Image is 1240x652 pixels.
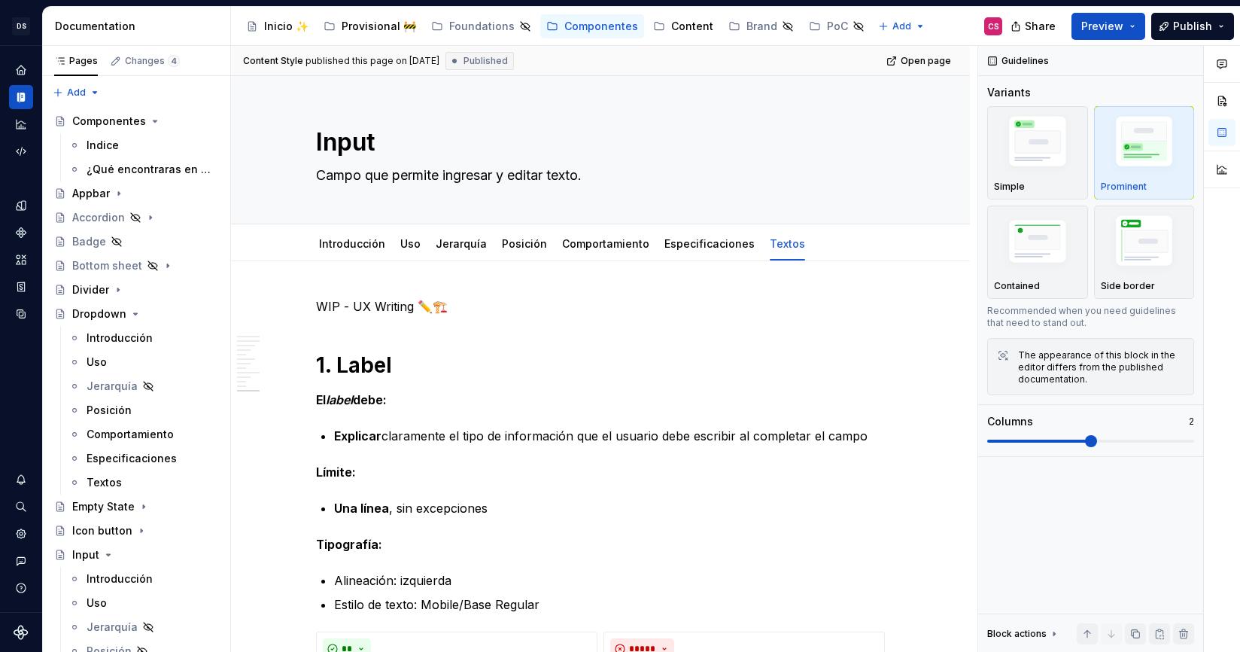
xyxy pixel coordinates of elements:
div: Divider [72,282,109,297]
a: Icon button [48,519,224,543]
textarea: Input [313,124,882,160]
a: Textos [770,237,805,250]
div: Input [72,547,99,562]
a: Data sources [9,302,33,326]
a: Jerarquía [436,237,487,250]
div: Contact support [9,549,33,573]
div: Especificaciones [87,451,177,466]
a: Badge [48,230,224,254]
div: Accordion [72,210,125,225]
button: placeholderContained [987,206,1088,299]
button: Add [874,16,930,37]
div: Changes [125,55,180,67]
div: Componentes [564,19,638,34]
a: Especificaciones [62,446,224,471]
a: Settings [9,522,33,546]
a: ¿Qué encontraras en cada sección? [62,157,224,181]
div: Storybook stories [9,275,33,299]
a: Appbar [48,181,224,206]
div: Uso [87,596,107,611]
a: Componentes [540,14,644,38]
span: Preview [1081,19,1123,34]
span: Open page [901,55,951,67]
a: Code automation [9,139,33,163]
img: placeholder [1101,211,1188,276]
span: Content Style [243,55,303,67]
div: Jerarquía [430,227,493,259]
div: Design tokens [9,193,33,218]
a: Introducción [319,237,385,250]
h1: 1. Label [316,352,885,379]
span: Publish [1173,19,1212,34]
div: Introducción [87,331,153,346]
a: Home [9,58,33,82]
div: Brand [746,19,777,34]
img: placeholder [994,214,1081,273]
svg: Supernova Logo [14,625,29,640]
p: Estilo de texto: Mobile/Base Regular [334,596,885,614]
div: Comportamiento [556,227,655,259]
span: 4 [168,55,180,67]
a: Brand [722,14,800,38]
a: Especificaciones [664,237,755,250]
div: Comportamiento [87,427,174,442]
p: Side border [1101,280,1155,292]
p: claramente el tipo de información que el usuario debe escribir al completar el campo [334,427,885,445]
div: Columns [987,414,1033,429]
p: WIP - UX Writing ✏️🏗️ [316,297,885,315]
button: Search ⌘K [9,495,33,519]
button: placeholderSide border [1094,206,1195,299]
p: Alineación: izquierda [334,571,885,590]
button: Add [48,82,105,103]
p: , sin excepciones [334,499,885,517]
div: Introducción [87,571,153,586]
strong: El debe: [316,392,387,407]
a: Posición [502,237,547,250]
span: Add [67,87,86,99]
div: Jerarquía [87,379,138,394]
strong: Límite: [316,465,356,480]
button: placeholderProminent [1094,106,1195,200]
div: Page tree [240,11,871,41]
a: Components [9,221,33,245]
a: Provisional 🚧 [318,14,422,38]
div: Empty State [72,499,135,514]
div: Posición [496,227,553,259]
div: Indice [87,138,119,153]
button: Publish [1151,13,1234,40]
p: Prominent [1101,181,1147,193]
a: Accordion [48,206,224,230]
img: placeholder [994,111,1081,177]
button: Notifications [9,468,33,492]
a: Posición [62,398,224,422]
a: PoC [803,14,871,38]
div: PoC [827,19,848,34]
a: Open page [882,50,958,72]
a: Introducción [62,326,224,350]
a: Bottom sheet [48,254,224,278]
a: Empty State [48,495,224,519]
div: published this page on [DATE] [305,55,439,67]
em: label [326,392,353,407]
div: Introducción [313,227,391,259]
a: Comportamiento [562,237,649,250]
a: Analytics [9,112,33,136]
a: Textos [62,471,224,495]
button: DS [3,10,39,42]
div: Block actions [987,623,1060,644]
div: Dropdown [72,306,126,321]
p: Simple [994,181,1025,193]
img: placeholder [1101,111,1188,177]
a: Input [48,543,224,567]
div: ¿Qué encontraras en cada sección? [87,162,211,177]
a: Documentation [9,85,33,109]
a: Jerarquía [62,615,224,639]
div: Inicio ✨ [264,19,308,34]
span: Add [892,20,911,32]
